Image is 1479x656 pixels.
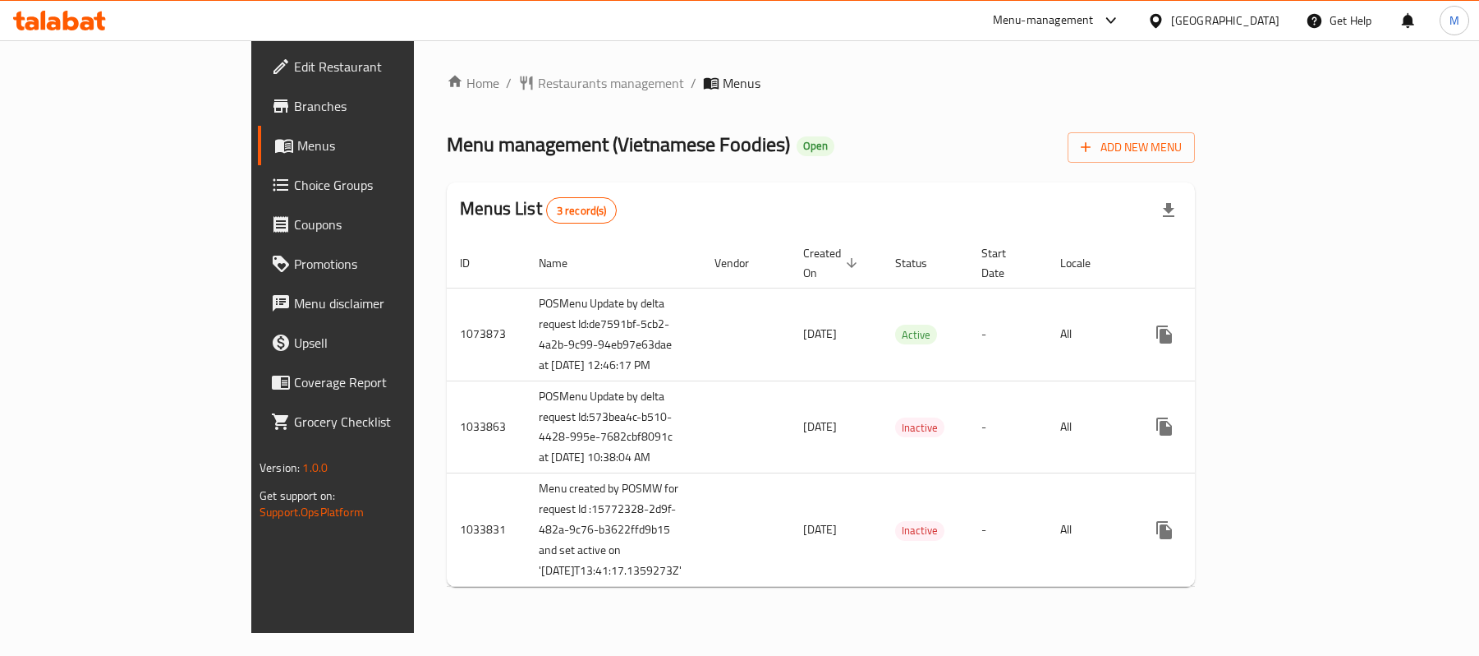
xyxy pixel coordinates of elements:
[258,323,498,363] a: Upsell
[460,253,491,273] span: ID
[803,323,837,344] span: [DATE]
[1449,12,1459,30] span: M
[803,243,862,283] span: Created On
[460,196,617,224] h2: Menus List
[539,253,589,273] span: Name
[1184,407,1224,446] button: Change Status
[714,253,770,273] span: Vendor
[547,203,617,219] span: 3 record(s)
[1171,12,1279,30] div: [GEOGRAPHIC_DATA]
[895,418,944,437] span: Inactive
[981,243,1027,283] span: Start Date
[260,457,300,478] span: Version:
[258,165,498,205] a: Choice Groups
[258,47,498,86] a: Edit Restaurant
[258,126,498,165] a: Menus
[294,333,485,353] span: Upsell
[1060,253,1112,273] span: Locale
[294,293,485,313] span: Menu disclaimer
[294,96,485,116] span: Branches
[294,57,485,76] span: Edit Restaurant
[258,244,498,284] a: Promotions
[302,457,328,478] span: 1.0.0
[526,381,701,474] td: POSMenu Update by delta request Id:573bea4c-b510-4428-995e-7682cbf8091c at [DATE] 10:38:04 AM
[895,326,937,344] span: Active
[797,139,834,153] span: Open
[1047,474,1132,587] td: All
[691,73,696,93] li: /
[968,381,1047,474] td: -
[526,474,701,587] td: Menu created by POSMW for request Id :15772328-2d9f-482a-9c76-b3622ffd9b15 and set active on '[DA...
[1068,132,1195,163] button: Add New Menu
[297,136,485,155] span: Menus
[546,197,618,224] div: Total records count
[1145,407,1184,446] button: more
[968,474,1047,587] td: -
[258,205,498,244] a: Coupons
[526,288,701,381] td: POSMenu Update by delta request Id:de7591bf-5cb2-4a2b-9c99-94eb97e63dae at [DATE] 12:46:17 PM
[294,175,485,195] span: Choice Groups
[1047,381,1132,474] td: All
[723,73,760,93] span: Menus
[895,521,944,540] span: Inactive
[968,288,1047,381] td: -
[803,416,837,437] span: [DATE]
[260,485,335,506] span: Get support on:
[1047,288,1132,381] td: All
[1081,137,1182,158] span: Add New Menu
[895,253,948,273] span: Status
[518,73,684,93] a: Restaurants management
[294,215,485,234] span: Coupons
[447,126,790,163] span: Menu management ( Vietnamese Foodies )
[895,418,944,437] div: Inactive
[803,519,837,540] span: [DATE]
[260,501,364,523] a: Support.OpsPlatform
[294,372,485,392] span: Coverage Report
[895,325,937,344] div: Active
[506,73,512,93] li: /
[294,412,485,432] span: Grocery Checklist
[895,521,944,541] div: Inactive
[1145,315,1184,354] button: more
[1145,510,1184,550] button: more
[294,254,485,274] span: Promotions
[1149,191,1188,230] div: Export file
[258,284,498,323] a: Menu disclaimer
[797,136,834,156] div: Open
[1132,238,1316,289] th: Actions
[258,402,498,441] a: Grocery Checklist
[258,86,498,126] a: Branches
[447,73,1195,93] nav: breadcrumb
[1184,315,1224,354] button: Change Status
[447,238,1316,588] table: enhanced table
[538,73,684,93] span: Restaurants management
[993,11,1094,30] div: Menu-management
[1184,510,1224,550] button: Change Status
[258,363,498,402] a: Coverage Report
